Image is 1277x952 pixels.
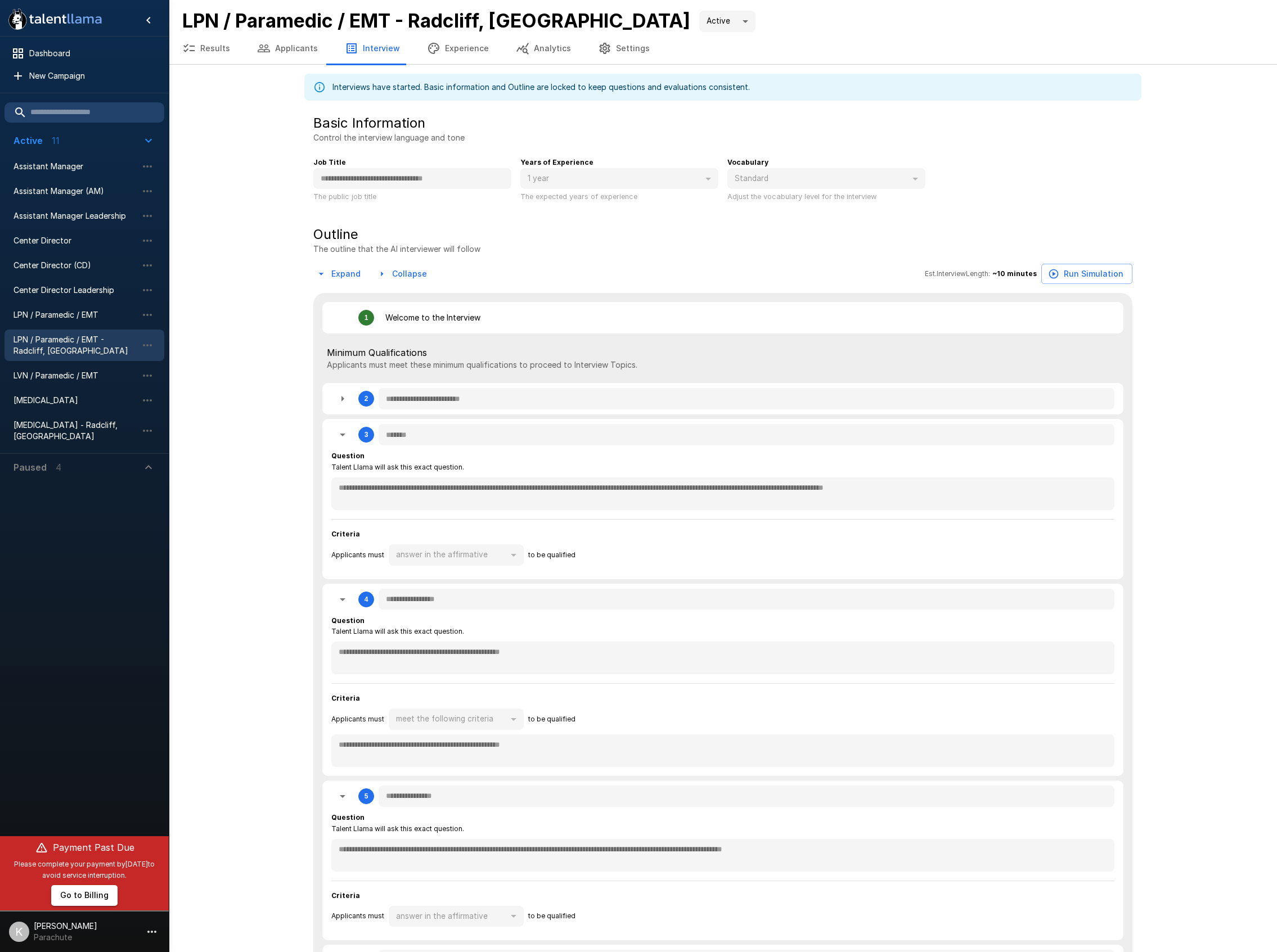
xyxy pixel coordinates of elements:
span: Talent Llama will ask this exact question. [331,823,464,834]
div: 2 [322,383,1123,414]
span: to be qualified [528,910,575,922]
h5: Outline [313,225,480,243]
div: Standard [727,168,925,190]
h5: Basic Information [313,114,425,132]
div: 5 [365,792,368,800]
span: Applicants must [331,910,384,922]
div: 2 [365,395,368,403]
b: LPN / Paramedic / EMT - Radcliff, [GEOGRAPHIC_DATA] [182,9,690,32]
div: answer in the affirmative [389,906,524,927]
button: Analytics [502,33,584,64]
p: The public job title [313,191,511,202]
b: Criteria [331,530,360,538]
p: The expected years of experience [520,191,718,202]
b: ~ 10 minutes [992,269,1037,278]
p: Control the interview language and tone [313,132,465,143]
div: 3 [365,431,368,439]
div: answer in the affirmative [389,544,524,566]
div: Interviews have started. Basic information and Outline are locked to keep questions and evaluatio... [332,77,750,97]
button: Experience [413,33,502,64]
p: Adjust the vocabulary level for the interview [727,191,925,202]
span: Minimum Qualifications [327,346,1119,359]
div: 1 year [520,168,718,190]
div: 4 [365,595,368,603]
button: Expand [313,264,365,285]
button: Applicants [244,33,331,64]
button: Results [169,33,244,64]
b: Criteria [331,891,360,900]
button: Interview [331,33,413,64]
b: Question [331,452,365,460]
p: Welcome to the Interview [385,312,480,323]
span: to be qualified [528,714,575,725]
p: Applicants must meet these minimum qualifications to proceed to Interview Topics. [327,359,1119,371]
span: Applicants must [331,714,384,725]
div: Active [699,11,756,32]
b: Years of Experience [520,158,593,166]
span: Est. Interview Length: [925,268,990,279]
b: Vocabulary [727,158,768,166]
div: 1 [365,314,368,322]
b: Question [331,813,365,822]
b: Criteria [331,694,360,702]
button: Collapse [374,264,431,285]
span: Talent Llama will ask this exact question. [331,462,464,473]
b: Question [331,616,365,625]
button: Settings [584,33,663,64]
p: The outline that the AI interviewer will follow [313,243,480,255]
span: to be qualified [528,549,575,561]
button: Run Simulation [1041,264,1132,285]
span: Talent Llama will ask this exact question. [331,626,464,637]
b: Job Title [313,158,346,166]
div: meet the following criteria [389,709,524,730]
span: Applicants must [331,549,384,561]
